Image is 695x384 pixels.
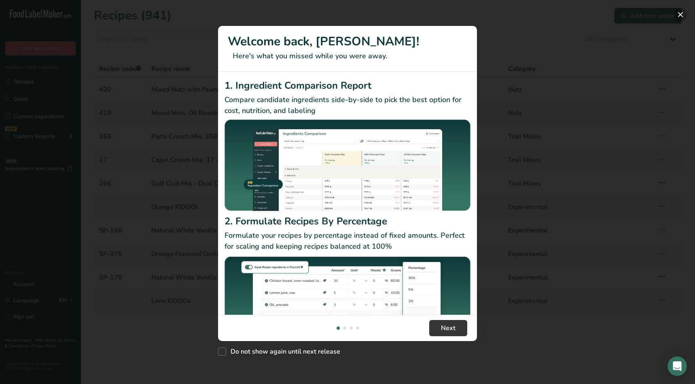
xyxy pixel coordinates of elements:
[225,94,470,116] p: Compare candidate ingredients side-by-side to pick the best option for cost, nutrition, and labeling
[225,255,470,353] img: Formulate Recipes By Percentage
[441,323,456,333] span: Next
[228,32,467,51] h1: Welcome back, [PERSON_NAME]!
[429,320,467,336] button: Next
[225,78,470,93] h2: 1. Ingredient Comparison Report
[228,51,467,62] p: Here's what you missed while you were away.
[667,356,687,376] div: Open Intercom Messenger
[226,348,340,356] span: Do not show again until next release
[225,119,470,211] img: Ingredient Comparison Report
[225,230,470,252] p: Formulate your recipes by percentage instead of fixed amounts. Perfect for scaling and keeping re...
[225,214,470,228] h2: 2. Formulate Recipes By Percentage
